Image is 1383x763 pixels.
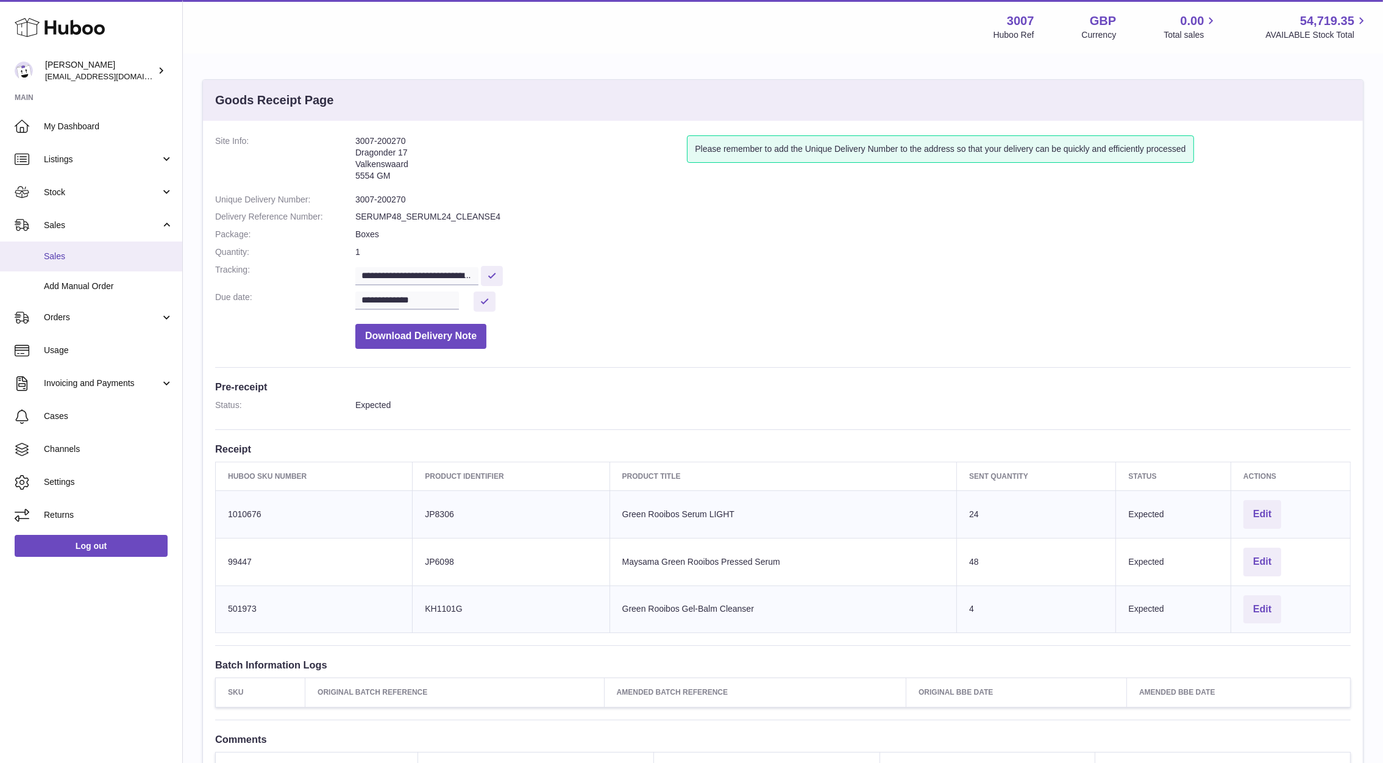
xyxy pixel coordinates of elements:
[413,538,610,586] td: JP6098
[355,399,1351,411] dd: Expected
[1181,13,1204,29] span: 0.00
[44,281,173,292] span: Add Manual Order
[44,476,173,488] span: Settings
[610,538,957,586] td: Maysama Green Rooibos Pressed Serum
[216,586,413,633] td: 501973
[1164,29,1218,41] span: Total sales
[1116,586,1231,633] td: Expected
[355,229,1351,240] dd: Boxes
[45,59,155,82] div: [PERSON_NAME]
[1265,13,1368,41] a: 54,719.35 AVAILABLE Stock Total
[413,586,610,633] td: KH1101G
[215,442,1351,456] h3: Receipt
[44,410,173,422] span: Cases
[215,211,355,223] dt: Delivery Reference Number:
[1082,29,1117,41] div: Currency
[305,678,605,707] th: Original Batch Reference
[1116,462,1231,490] th: Status
[1243,548,1281,576] button: Edit
[44,312,160,323] span: Orders
[215,92,334,109] h3: Goods Receipt Page
[687,135,1193,163] div: Please remember to add the Unique Delivery Number to the address so that your delivery can be qui...
[15,62,33,80] img: bevmay@maysama.com
[610,586,957,633] td: Green Rooibos Gel-Balm Cleanser
[957,586,1116,633] td: 4
[215,194,355,206] dt: Unique Delivery Number:
[44,187,160,198] span: Stock
[1300,13,1354,29] span: 54,719.35
[1116,538,1231,586] td: Expected
[44,121,173,132] span: My Dashboard
[215,246,355,258] dt: Quantity:
[1265,29,1368,41] span: AVAILABLE Stock Total
[1231,462,1351,490] th: Actions
[1116,490,1231,538] td: Expected
[44,443,173,455] span: Channels
[215,380,1351,393] h3: Pre-receipt
[355,194,1351,206] dd: 3007-200270
[1007,13,1034,29] strong: 3007
[355,246,1351,258] dd: 1
[604,678,906,707] th: Amended Batch Reference
[957,462,1116,490] th: Sent Quantity
[355,324,486,349] button: Download Delivery Note
[15,535,168,557] a: Log out
[44,509,173,521] span: Returns
[215,658,1351,672] h3: Batch Information Logs
[1243,500,1281,529] button: Edit
[215,399,355,411] dt: Status:
[44,378,160,389] span: Invoicing and Payments
[216,678,305,707] th: SKU
[44,220,160,231] span: Sales
[44,251,173,262] span: Sales
[610,490,957,538] td: Green Rooibos Serum LIGHT
[1164,13,1218,41] a: 0.00 Total sales
[215,229,355,240] dt: Package:
[44,345,173,356] span: Usage
[44,154,160,165] span: Listings
[45,71,179,81] span: [EMAIL_ADDRESS][DOMAIN_NAME]
[216,462,413,490] th: Huboo SKU Number
[215,264,355,285] dt: Tracking:
[413,462,610,490] th: Product Identifier
[355,135,687,188] address: 3007-200270 Dragonder 17 Valkenswaard 5554 GM
[1090,13,1116,29] strong: GBP
[1243,595,1281,624] button: Edit
[957,490,1116,538] td: 24
[216,490,413,538] td: 1010676
[413,490,610,538] td: JP8306
[957,538,1116,586] td: 48
[215,292,355,312] dt: Due date:
[1127,678,1351,707] th: Amended BBE Date
[355,211,1351,223] dd: SERUMP48_SERUML24_CLEANSE4
[215,135,355,188] dt: Site Info:
[994,29,1034,41] div: Huboo Ref
[216,538,413,586] td: 99447
[215,733,1351,746] h3: Comments
[610,462,957,490] th: Product title
[906,678,1127,707] th: Original BBE Date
